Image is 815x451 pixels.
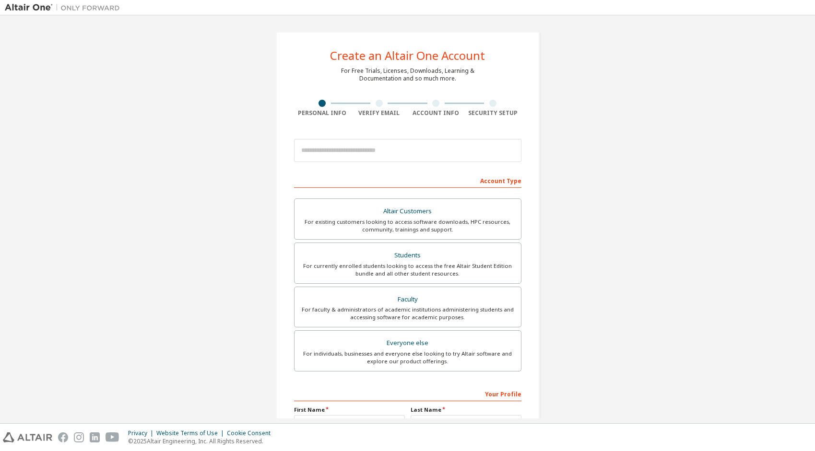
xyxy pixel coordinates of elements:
[90,432,100,442] img: linkedin.svg
[5,3,125,12] img: Altair One
[300,249,515,262] div: Students
[74,432,84,442] img: instagram.svg
[300,293,515,306] div: Faculty
[300,350,515,365] div: For individuals, businesses and everyone else looking to try Altair software and explore our prod...
[351,109,408,117] div: Verify Email
[408,109,465,117] div: Account Info
[128,429,156,437] div: Privacy
[294,173,521,188] div: Account Type
[300,218,515,233] div: For existing customers looking to access software downloads, HPC resources, community, trainings ...
[341,67,474,82] div: For Free Trials, Licenses, Downloads, Learning & Documentation and so much more.
[411,406,521,414] label: Last Name
[300,205,515,218] div: Altair Customers
[300,336,515,350] div: Everyone else
[58,432,68,442] img: facebook.svg
[227,429,276,437] div: Cookie Consent
[294,109,351,117] div: Personal Info
[3,432,52,442] img: altair_logo.svg
[330,50,485,61] div: Create an Altair One Account
[294,386,521,401] div: Your Profile
[128,437,276,445] p: © 2025 Altair Engineering, Inc. All Rights Reserved.
[300,306,515,321] div: For faculty & administrators of academic institutions administering students and accessing softwa...
[156,429,227,437] div: Website Terms of Use
[106,432,119,442] img: youtube.svg
[294,406,405,414] label: First Name
[464,109,521,117] div: Security Setup
[300,262,515,278] div: For currently enrolled students looking to access the free Altair Student Edition bundle and all ...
